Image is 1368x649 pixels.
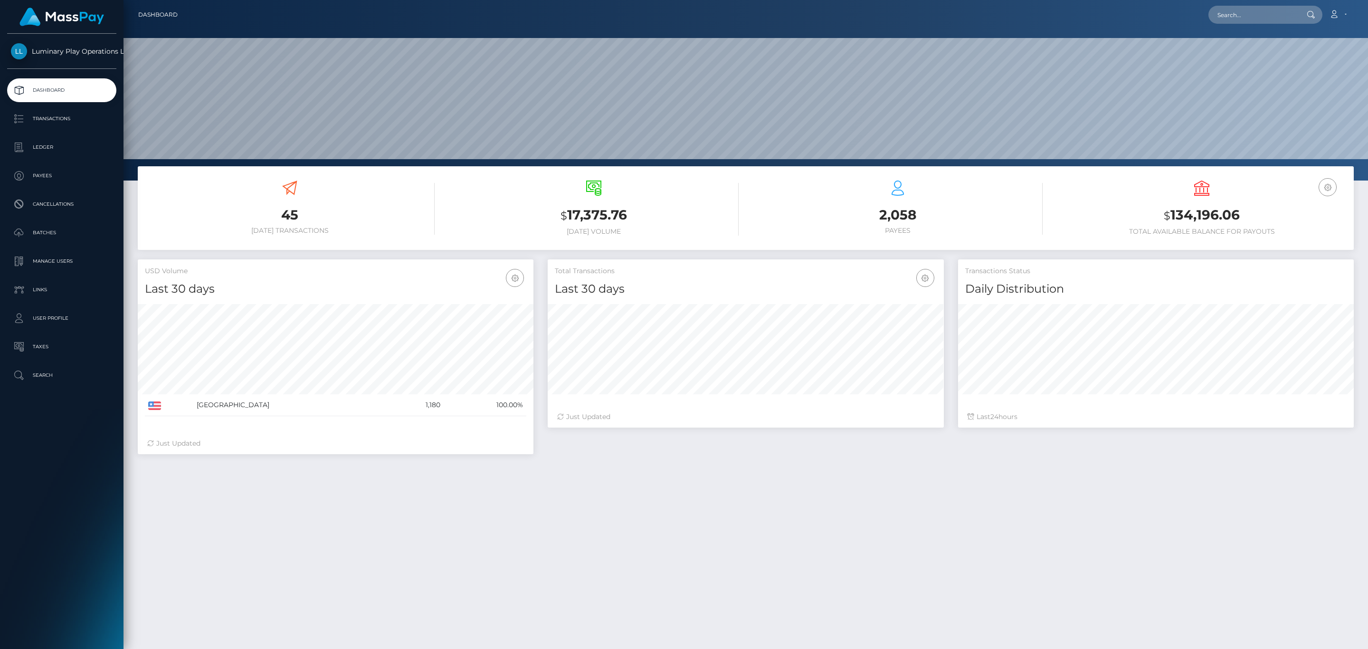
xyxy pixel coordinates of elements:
a: User Profile [7,306,116,330]
h4: Daily Distribution [965,281,1347,297]
img: MassPay Logo [19,8,104,26]
a: Transactions [7,107,116,131]
span: Luminary Play Operations Limited [7,47,116,56]
span: 24 [990,412,998,421]
h4: Last 30 days [555,281,936,297]
small: $ [1164,209,1170,222]
h5: Transactions Status [965,267,1347,276]
h6: [DATE] Transactions [145,227,435,235]
div: Last hours [968,412,1344,422]
td: 1,180 [390,394,444,416]
p: Search [11,368,113,382]
h3: 17,375.76 [449,206,739,225]
p: User Profile [11,311,113,325]
input: Search... [1208,6,1298,24]
a: Links [7,278,116,302]
a: Taxes [7,335,116,359]
h3: 134,196.06 [1057,206,1347,225]
td: [GEOGRAPHIC_DATA] [193,394,390,416]
p: Dashboard [11,83,113,97]
p: Transactions [11,112,113,126]
small: $ [560,209,567,222]
a: Cancellations [7,192,116,216]
p: Manage Users [11,254,113,268]
p: Cancellations [11,197,113,211]
a: Ledger [7,135,116,159]
div: Just Updated [147,439,524,449]
p: Payees [11,169,113,183]
h4: Last 30 days [145,281,526,297]
h6: Total Available Balance for Payouts [1057,228,1347,236]
p: Links [11,283,113,297]
h3: 2,058 [753,206,1043,224]
h5: Total Transactions [555,267,936,276]
h6: [DATE] Volume [449,228,739,236]
a: Payees [7,164,116,188]
p: Ledger [11,140,113,154]
h3: 45 [145,206,435,224]
a: Batches [7,221,116,245]
a: Manage Users [7,249,116,273]
a: Search [7,363,116,387]
td: 100.00% [444,394,526,416]
div: Just Updated [557,412,934,422]
img: US.png [148,401,161,410]
p: Taxes [11,340,113,354]
h5: USD Volume [145,267,526,276]
img: Luminary Play Operations Limited [11,43,27,59]
a: Dashboard [7,78,116,102]
h6: Payees [753,227,1043,235]
a: Dashboard [138,5,178,25]
p: Batches [11,226,113,240]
